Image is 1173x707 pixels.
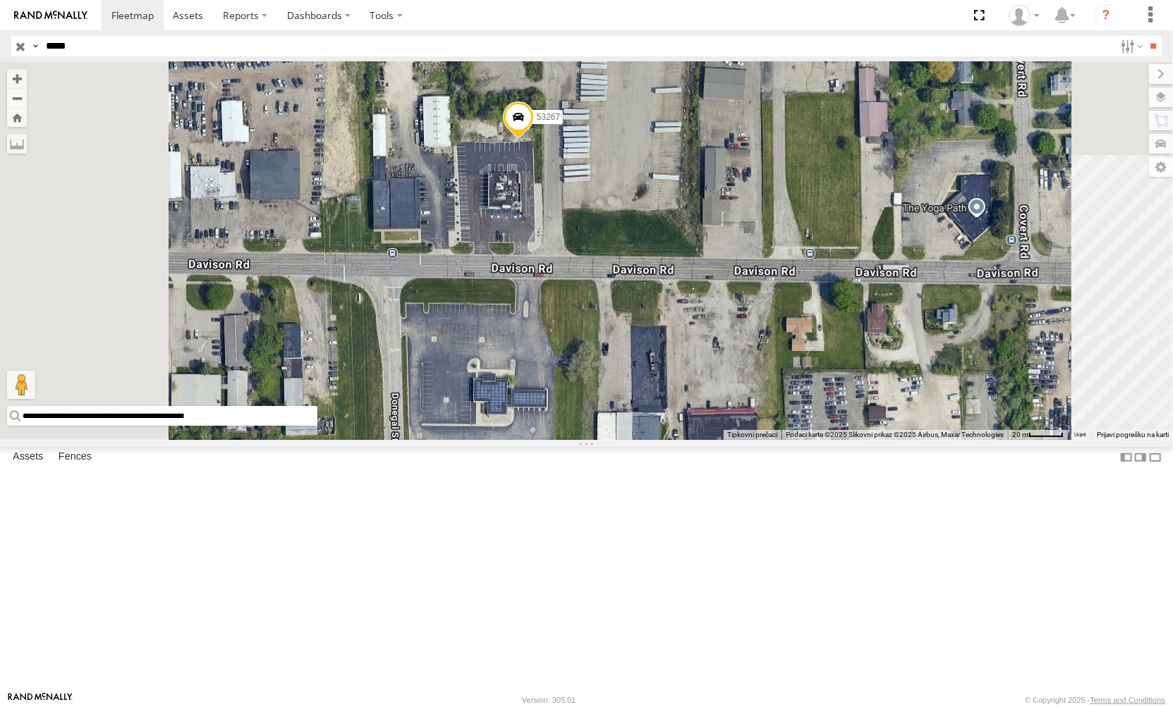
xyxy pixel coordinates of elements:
label: Map Settings [1149,157,1173,177]
label: Search Query [30,36,41,56]
a: Uvjeti [1074,431,1086,437]
a: Terms and Conditions [1090,696,1165,704]
button: Zoom out [7,88,27,108]
div: © Copyright 2025 - [1025,696,1165,704]
div: Version: 305.01 [522,696,576,704]
span: Podaci karte ©2025 Slikovni prikaz ©2025 Airbus, Maxar Technologies [786,431,1004,438]
label: Hide Summary Table [1148,447,1162,467]
label: Measure [7,134,27,154]
button: Tipkovni prečaci [727,430,777,440]
label: Dock Summary Table to the Left [1119,447,1134,467]
label: Dock Summary Table to the Right [1134,447,1148,467]
label: Assets [6,448,50,467]
button: Zoom in [7,69,27,88]
span: 53267 [536,112,559,122]
img: rand-logo.svg [14,11,87,20]
a: Visit our Website [8,693,73,707]
span: 20 m [1012,431,1028,438]
button: Zoom Home [7,108,27,127]
a: Prijavi pogrešku na karti [1097,431,1169,438]
button: Mjerilo karte: 20 m naprema 46 piksela [1008,430,1068,440]
i: ? [1095,4,1117,27]
label: Search Filter Options [1115,36,1145,56]
div: Miky Transport [1004,5,1045,26]
label: Fences [51,448,99,467]
button: Povucite Pegmana na kartu da biste otvorili Street View [7,371,35,399]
